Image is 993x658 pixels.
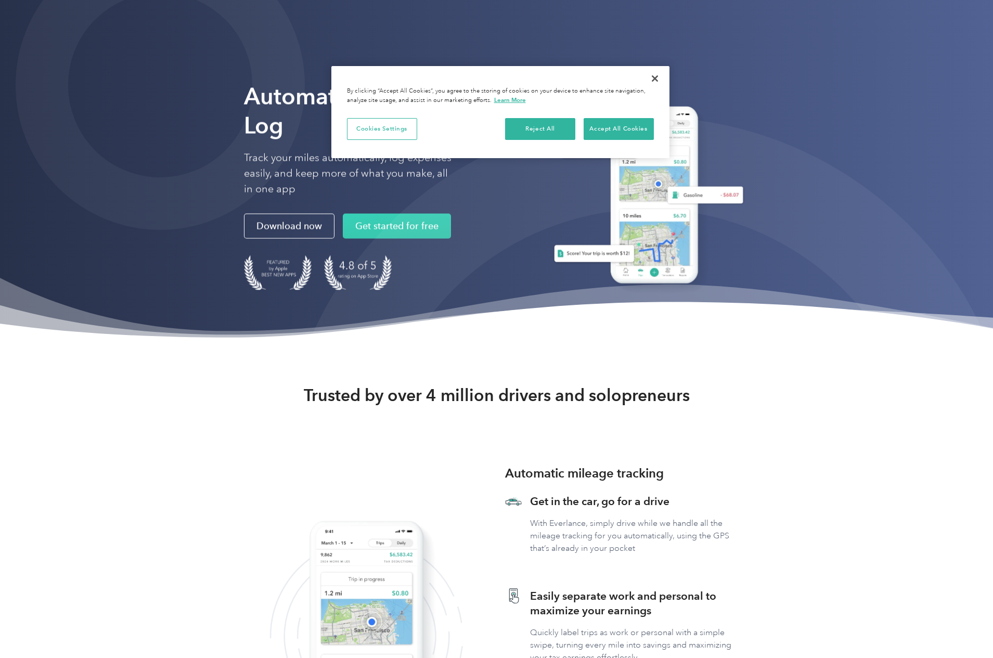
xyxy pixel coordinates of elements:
[494,96,526,104] a: More information about your privacy, opens in a new tab
[347,118,417,140] button: Cookies Settings
[643,67,666,90] button: Close
[505,118,575,140] button: Reject All
[584,118,654,140] button: Accept All Cookies
[530,589,750,618] h3: Easily separate work and personal to maximize your earnings
[244,150,452,197] p: Track your miles automatically, log expenses easily, and keep more of what you make, all in one app
[331,66,669,158] div: Cookie banner
[331,66,669,158] div: Privacy
[343,214,451,239] a: Get started for free
[505,464,664,483] h3: Automatic mileage tracking
[530,517,750,554] p: With Everlance, simply drive while we handle all the mileage tracking for you automatically, usin...
[304,385,690,406] strong: Trusted by over 4 million drivers and solopreneurs
[324,255,392,290] img: 4.9 out of 5 stars on the app store
[530,494,750,509] h3: Get in the car, go for a drive
[244,214,334,239] a: Download now
[347,87,654,105] div: By clicking “Accept All Cookies”, you agree to the storing of cookies on your device to enhance s...
[244,255,312,290] img: Badge for Featured by Apple Best New Apps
